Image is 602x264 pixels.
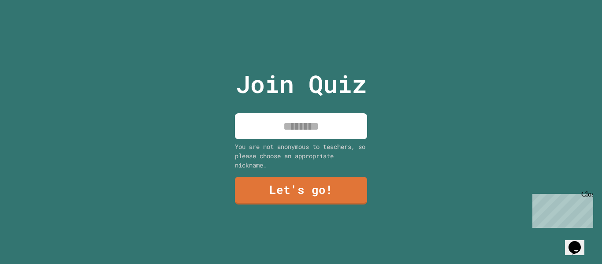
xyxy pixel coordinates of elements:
iframe: chat widget [529,190,593,228]
div: You are not anonymous to teachers, so please choose an appropriate nickname. [235,142,367,170]
a: Let's go! [235,177,367,205]
iframe: chat widget [565,229,593,255]
p: Join Quiz [236,66,367,102]
div: Chat with us now!Close [4,4,61,56]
